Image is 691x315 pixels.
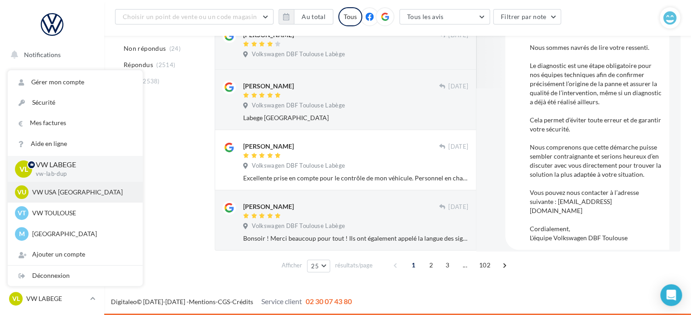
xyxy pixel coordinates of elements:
[24,51,61,58] span: Notifications
[5,257,99,283] a: Campagnes DataOnDemand
[243,113,468,122] div: Labege [GEOGRAPHIC_DATA]
[8,113,143,133] a: Mes factures
[26,294,86,303] p: VW LABEGE
[406,258,421,272] span: 1
[252,162,345,170] span: Volkswagen DBF Toulouse Labège
[19,164,28,174] span: VL
[243,202,294,211] div: [PERSON_NAME]
[115,9,274,24] button: Choisir un point de vente ou un code magasin
[5,68,99,87] a: Opérations
[335,261,373,270] span: résultats/page
[5,204,99,223] a: Calendrier
[448,143,468,151] span: [DATE]
[252,222,345,230] span: Volkswagen DBF Toulouse Labège
[19,229,25,238] span: M
[5,45,95,64] button: Notifications
[5,90,99,110] a: Boîte de réception2
[530,25,662,242] div: Bonjour [PERSON_NAME], Nous sommes navrés de lire votre ressenti. Le diagnostic est une étape obl...
[306,297,352,305] span: 02 30 07 43 80
[475,258,494,272] span: 102
[399,9,490,24] button: Tous les avis
[5,159,99,178] a: Contacts
[243,82,294,91] div: [PERSON_NAME]
[407,13,444,20] span: Tous les avis
[36,170,128,178] p: vw-lab-dup
[18,208,26,218] span: VT
[124,60,153,69] span: Répondus
[252,102,345,110] span: Volkswagen DBF Toulouse Labège
[448,203,468,211] span: [DATE]
[5,226,99,253] a: PLV et print personnalisable
[218,298,230,305] a: CGS
[243,142,294,151] div: [PERSON_NAME]
[261,297,302,305] span: Service client
[448,82,468,91] span: [DATE]
[169,45,181,52] span: (24)
[8,266,143,286] div: Déconnexion
[307,260,330,272] button: 25
[660,284,682,306] div: Open Intercom Messenger
[8,244,143,265] div: Ajouter un compte
[424,258,438,272] span: 2
[5,136,99,155] a: Campagnes
[12,294,20,303] span: VL
[8,72,143,92] a: Gérer mon compte
[252,50,345,58] span: Volkswagen DBF Toulouse Labège
[5,181,99,200] a: Médiathèque
[123,13,257,20] span: Choisir un point de vente ou un code magasin
[243,174,468,183] div: Excellente prise en compte pour le contrôle de mon véhicule. Personnel en charge très pédagogue.
[32,188,132,197] p: VW USA [GEOGRAPHIC_DATA]
[7,290,97,307] a: VL VW LABEGE
[278,9,333,24] button: Au total
[124,44,166,53] span: Non répondus
[32,208,132,218] p: VW TOULOUSE
[111,298,352,305] span: © [DATE]-[DATE] - - -
[17,188,26,197] span: VU
[156,61,175,68] span: (2514)
[282,261,302,270] span: Afficher
[189,298,216,305] a: Mentions
[493,9,561,24] button: Filtrer par note
[32,229,132,238] p: [GEOGRAPHIC_DATA]
[440,258,455,272] span: 3
[311,262,319,270] span: 25
[8,92,143,113] a: Sécurité
[232,298,253,305] a: Crédits
[243,234,468,243] div: Bonsoir ! Merci beaucoup pour tout ! Ils ont également appelé la langue des signes en français. P...
[294,9,333,24] button: Au total
[5,114,99,133] a: Visibilité en ligne
[458,258,472,272] span: ...
[8,134,143,154] a: Aide en ligne
[111,298,137,305] a: Digitaleo
[36,160,128,170] p: VW LABEGE
[338,7,362,26] div: Tous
